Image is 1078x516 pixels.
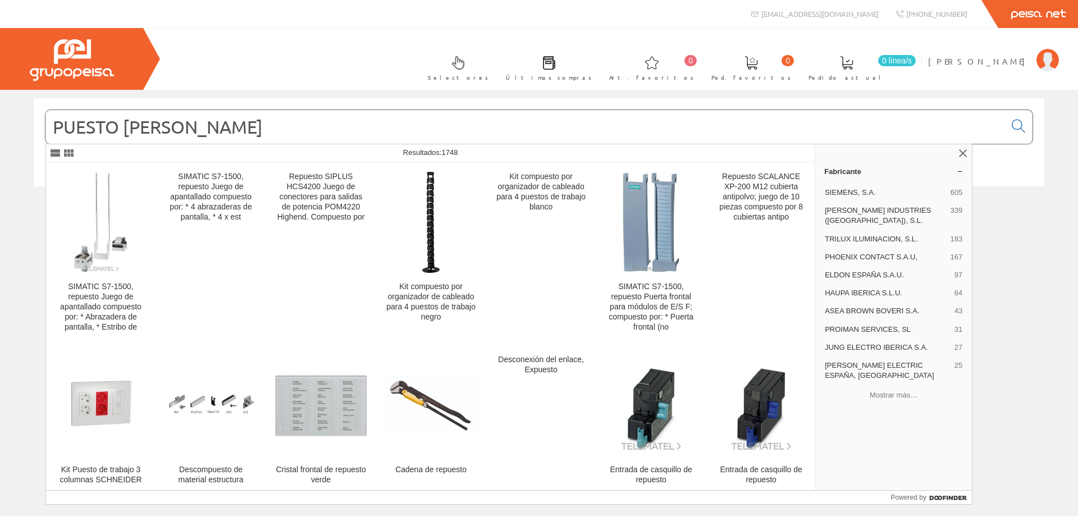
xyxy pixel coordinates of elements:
[30,39,114,81] img: Grupo Peisa
[275,172,367,222] div: Repuesto SIPLUS HCS4200 Juego de conectores para salidas de potencia POM4220 Highend. Compuesto por
[376,346,486,498] a: Cadena de repuesto Cadena de repuesto
[486,346,596,498] a: Desconexión del enlace, Expuesto
[954,343,962,353] span: 27
[385,375,477,436] img: Cadena de repuesto
[605,360,697,451] img: Entrada de casquillo de repuesto
[422,172,440,273] img: Kit compuesto por organizador de cableado para 4 puestos de trabajo negro
[55,371,147,440] img: Kit Puesto de trabajo 3 columnas SCHNEIDER
[891,491,972,504] a: Powered by
[825,306,950,316] span: ASEA BROWN BOVERI S.A.
[825,343,950,353] span: JUNG ELECTRO IBERICA S.A.
[596,163,706,345] a: SIMATIC S7-1500, repuesto Puerta frontal para módulos de E/S F; compuesto por: * Puerta frontal (...
[808,72,885,83] span: Pedido actual
[165,172,257,222] div: SIMATIC S7-1500, repuesto Juego de apantallado compuesto por: * 4 abrazaderas de pantalla, * 4 x est
[428,72,488,83] span: Selectores
[825,325,950,335] span: PROIMAN SERVICES, SL
[275,465,367,485] div: Cristal frontal de repuesto verde
[815,162,972,180] a: Fabricante
[684,55,697,66] span: 0
[605,465,697,485] div: Entrada de casquillo de repuesto
[711,72,791,83] span: Ped. favoritos
[950,252,962,262] span: 167
[715,172,807,222] div: Repuesto SCALANCE XP-200 M12 cubierta antipolvo; juego de 10 piezas compuesto por 8 cubiertas antipo
[950,234,962,244] span: 183
[417,47,494,88] a: Selectores
[74,172,127,273] img: SIMATIC S7-1500, repuesto Juego de apantallado compuesto por: * Abrazadera de pantalla, * Estribo de
[266,346,376,498] a: Cristal frontal de repuesto verde Cristal frontal de repuesto verde
[385,465,477,475] div: Cadena de repuesto
[928,47,1059,57] a: [PERSON_NAME]
[825,288,950,298] span: HAUPA IBERICA S.L.U.
[622,172,680,273] img: SIMATIC S7-1500, repuesto Puerta frontal para módulos de E/S F; compuesto por: * Puerta frontal (no
[165,394,257,417] img: Descompuesto de material estructura
[825,252,945,262] span: PHOENIX CONTACT S.A.U,
[486,163,596,345] a: Kit compuesto por organizador de cableado para 4 puestos de trabajo blanco
[954,325,962,335] span: 31
[605,282,697,332] div: SIMATIC S7-1500, repuesto Puerta frontal para módulos de E/S F; compuesto por: * Puerta frontal (no
[825,360,950,381] span: [PERSON_NAME] ELECTRIC ESPAÑA, [GEOGRAPHIC_DATA]
[825,270,950,280] span: ELDON ESPAÑA S.A.U.
[609,72,694,83] span: Art. favoritos
[825,188,945,198] span: SIEMENS, S.A.
[46,346,156,498] a: Kit Puesto de trabajo 3 columnas SCHNEIDER Kit Puesto de trabajo 3 columnas SCHNEIDER
[825,206,945,226] span: [PERSON_NAME] INDUSTRIES ([GEOGRAPHIC_DATA]), S.L.
[820,386,967,404] button: Mostrar más…
[165,465,257,485] div: Descompuesto de material estructura
[950,188,962,198] span: 605
[954,288,962,298] span: 64
[55,465,147,485] div: Kit Puesto de trabajo 3 columnas SCHNEIDER
[825,234,945,244] span: TRILUX ILUMINACION, S.L.
[495,355,587,375] div: Desconexión del enlace, Expuesto
[950,206,962,226] span: 339
[596,346,706,498] a: Entrada de casquillo de repuesto Entrada de casquillo de repuesto
[275,360,367,451] img: Cristal frontal de repuesto verde
[376,163,486,345] a: Kit compuesto por organizador de cableado para 4 puestos de trabajo negro Kit compuesto por organ...
[156,346,266,498] a: Descompuesto de material estructura Descompuesto de material estructura
[928,56,1031,67] span: [PERSON_NAME]
[506,72,592,83] span: Últimas compras
[706,163,816,345] a: Repuesto SCALANCE XP-200 M12 cubierta antipolvo; juego de 10 piezas compuesto por 8 cubiertas antipo
[706,346,816,498] a: Entrada de casquillo de repuesto Entrada de casquillo de repuesto
[954,360,962,381] span: 25
[715,465,807,485] div: Entrada de casquillo de repuesto
[782,55,794,66] span: 0
[403,148,458,157] span: Resultados:
[266,163,376,345] a: Repuesto SIPLUS HCS4200 Juego de conectores para salidas de potencia POM4220 Highend. Compuesto por
[761,9,879,19] span: [EMAIL_ADDRESS][DOMAIN_NAME]
[954,306,962,316] span: 43
[156,163,266,345] a: SIMATIC S7-1500, repuesto Juego de apantallado compuesto por: * 4 abrazaderas de pantalla, * 4 x est
[385,282,477,322] div: Kit compuesto por organizador de cableado para 4 puestos de trabajo negro
[715,360,807,451] img: Entrada de casquillo de repuesto
[906,9,967,19] span: [PHONE_NUMBER]
[441,148,458,157] span: 1748
[891,492,926,503] span: Powered by
[45,110,1005,144] input: Buscar...
[55,282,147,332] div: SIMATIC S7-1500, repuesto Juego de apantallado compuesto por: * Abrazadera de pantalla, * Estribo de
[46,163,156,345] a: SIMATIC S7-1500, repuesto Juego de apantallado compuesto por: * Abrazadera de pantalla, * Estribo...
[495,172,587,212] div: Kit compuesto por organizador de cableado para 4 puestos de trabajo blanco
[495,47,597,88] a: Últimas compras
[954,270,962,280] span: 97
[878,55,916,66] span: 0 línea/s
[34,200,1044,210] div: © Grupo Peisa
